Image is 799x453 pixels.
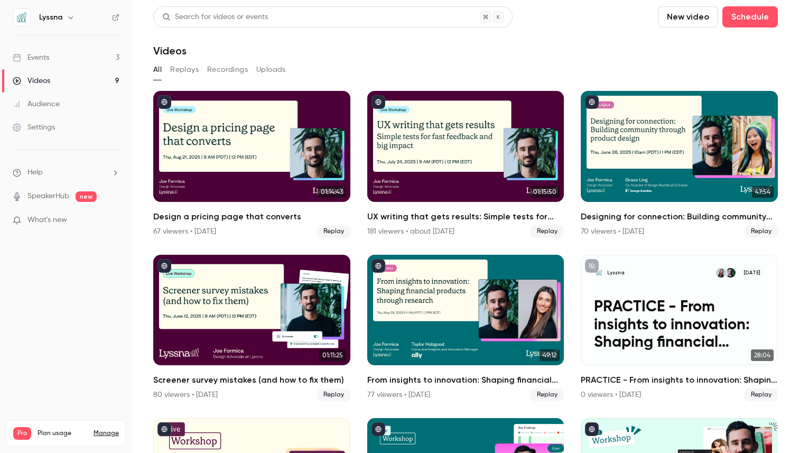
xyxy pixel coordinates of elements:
h6: Lyssna [39,12,62,23]
button: published [371,422,385,436]
li: Design a pricing page that converts [153,91,350,238]
div: Events [13,52,49,63]
div: Settings [13,122,55,133]
div: 0 viewers • [DATE] [581,390,641,400]
p: PRACTICE - From insights to innovation: Shaping financial products through research [594,299,764,352]
img: Joe Formica [726,268,736,278]
span: Replay [745,389,778,401]
a: SpeakerHub [27,191,69,202]
h2: UX writing that gets results: Simple tests for fast feedback and big impact [367,210,564,223]
div: 77 viewers • [DATE] [367,390,430,400]
h1: Videos [153,44,187,57]
span: 49:12 [540,349,560,361]
span: Replay [531,389,564,401]
h2: Design a pricing page that converts [153,210,350,223]
span: Plan usage [38,429,87,438]
img: Lyssna [13,9,30,26]
a: 47:54Designing for connection: Building community through product design70 viewers • [DATE]Replay [581,91,778,238]
a: Manage [94,429,119,438]
span: Help [27,167,43,178]
button: Recordings [207,61,248,78]
button: Replays [170,61,199,78]
li: Designing for connection: Building community through product design [581,91,778,238]
a: 49:12From insights to innovation: Shaping financial products through research77 viewers • [DATE]R... [367,255,564,402]
button: All [153,61,162,78]
div: 70 viewers • [DATE] [581,226,644,237]
button: Uploads [256,61,286,78]
a: PRACTICE - From insights to innovation: Shaping financial products through researchLyssnaJoe Form... [581,255,778,402]
button: published [157,422,171,436]
span: [DATE] [739,268,765,278]
iframe: Noticeable Trigger [107,216,119,225]
li: help-dropdown-opener [13,167,119,178]
div: Audience [13,99,60,109]
a: 01:14:43Design a pricing page that converts67 viewers • [DATE]Replay [153,91,350,238]
button: published [585,422,599,436]
li: From insights to innovation: Shaping financial products through research [367,255,564,402]
button: New video [658,6,718,27]
h2: Screener survey mistakes (and how to fix them) [153,374,350,386]
span: Replay [745,225,778,238]
div: Search for videos or events [162,12,268,23]
h2: From insights to innovation: Shaping financial products through research [367,374,564,386]
span: 01:14:43 [318,186,346,198]
a: 01:11:25Screener survey mistakes (and how to fix them)80 viewers • [DATE]Replay [153,255,350,402]
p: Lyssna [607,270,625,276]
span: 01:15:50 [530,186,560,198]
li: UX writing that gets results: Simple tests for fast feedback and big impact [367,91,564,238]
span: new [76,191,97,202]
button: published [585,95,599,109]
section: Videos [153,6,778,447]
div: Videos [13,76,50,86]
button: unpublished [585,259,599,273]
div: 181 viewers • about [DATE] [367,226,454,237]
h2: PRACTICE - From insights to innovation: Shaping financial products through research [581,374,778,386]
button: published [371,259,385,273]
a: 01:15:50UX writing that gets results: Simple tests for fast feedback and big impact181 viewers • ... [367,91,564,238]
li: PRACTICE - From insights to innovation: Shaping financial products through research [581,255,778,402]
img: PRACTICE - From insights to innovation: Shaping financial products through research [594,268,604,278]
button: published [371,95,385,109]
div: 80 viewers • [DATE] [153,390,218,400]
span: 47:54 [752,186,774,198]
span: 28:04 [751,349,774,361]
span: Replay [317,225,350,238]
button: Schedule [722,6,778,27]
span: What's new [27,215,67,226]
span: Replay [531,225,564,238]
span: 01:11:25 [319,349,346,361]
button: published [157,95,171,109]
h2: Designing for connection: Building community through product design [581,210,778,223]
li: Screener survey mistakes (and how to fix them) [153,255,350,402]
button: published [157,259,171,273]
span: Replay [317,389,350,401]
span: Pro [13,427,31,440]
img: Taylor Hobgood [716,268,726,278]
div: 67 viewers • [DATE] [153,226,216,237]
